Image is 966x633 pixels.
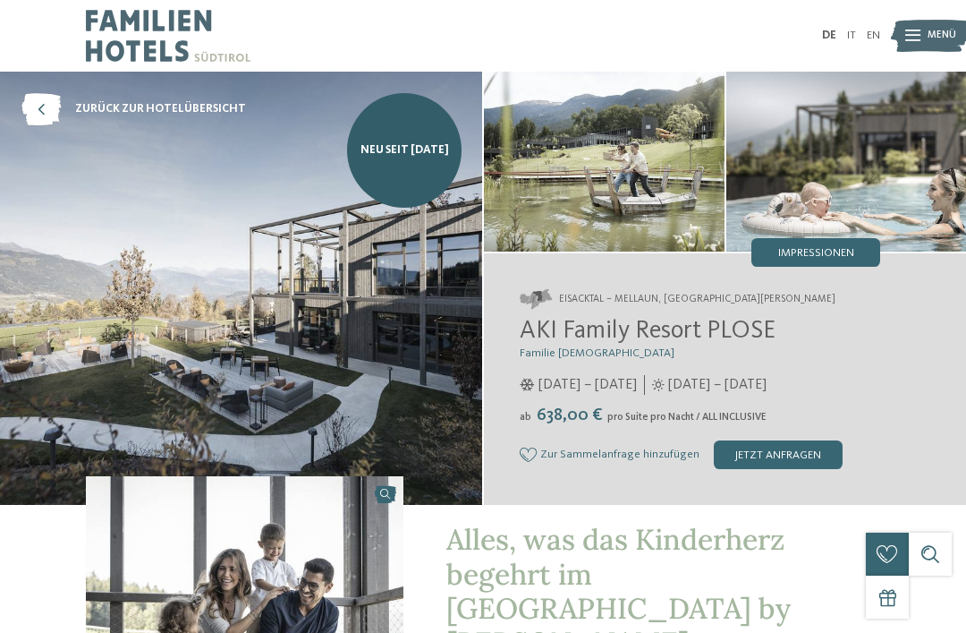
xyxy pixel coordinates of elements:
span: Familie [DEMOGRAPHIC_DATA] [520,347,674,359]
span: NEU seit [DATE] [360,142,449,158]
span: 638,00 € [533,406,606,424]
span: Eisacktal – Mellaun, [GEOGRAPHIC_DATA][PERSON_NAME] [559,293,835,307]
div: jetzt anfragen [714,441,843,469]
a: EN [867,30,880,41]
span: Impressionen [778,248,854,260]
img: AKI: Alles, was das Kinderherz begehrt [484,72,724,252]
i: Öffnungszeiten im Winter [520,379,535,391]
span: ab [520,412,531,423]
i: Öffnungszeiten im Sommer [652,379,665,391]
a: IT [847,30,856,41]
a: zurück zur Hotelübersicht [21,93,246,125]
span: pro Suite pro Nacht / ALL INCLUSIVE [607,412,767,423]
span: zurück zur Hotelübersicht [75,101,246,117]
span: [DATE] – [DATE] [668,375,767,395]
span: [DATE] – [DATE] [538,375,637,395]
a: DE [822,30,836,41]
span: Zur Sammelanfrage hinzufügen [540,449,699,461]
span: AKI Family Resort PLOSE [520,319,775,344]
span: Menü [928,29,956,43]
